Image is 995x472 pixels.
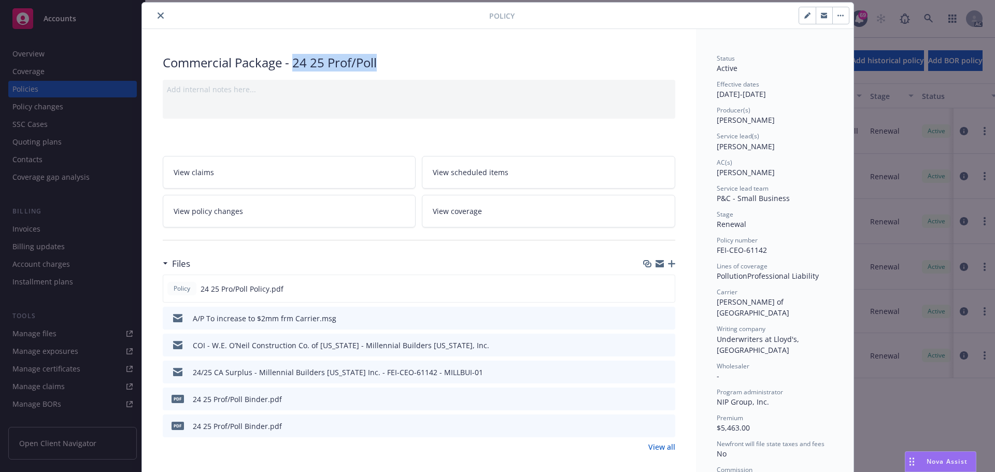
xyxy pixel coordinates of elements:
[645,283,653,294] button: download file
[717,297,789,318] span: [PERSON_NAME] of [GEOGRAPHIC_DATA]
[927,457,968,466] span: Nova Assist
[747,271,819,281] span: Professional Liability
[172,257,190,270] h3: Files
[163,54,675,71] div: Commercial Package - 24 25 Prof/Poll
[433,206,482,217] span: View coverage
[163,156,416,189] a: View claims
[167,84,671,95] div: Add internal notes here...
[172,284,192,293] span: Policy
[193,421,282,432] div: 24 25 Prof/Poll Binder.pdf
[717,193,790,203] span: P&C - Small Business
[717,184,769,193] span: Service lead team
[717,449,727,459] span: No
[201,283,283,294] span: 24 25 Pro/Poll Policy.pdf
[717,397,769,407] span: NIP Group, Inc.
[717,236,758,245] span: Policy number
[163,257,190,270] div: Files
[717,262,767,270] span: Lines of coverage
[717,141,775,151] span: [PERSON_NAME]
[717,423,750,433] span: $5,463.00
[662,367,671,378] button: preview file
[662,421,671,432] button: preview file
[645,313,653,324] button: download file
[193,340,489,351] div: COI - W.E. O’Neil Construction Co. of [US_STATE] - Millennial Builders [US_STATE], Inc.
[163,195,416,227] a: View policy changes
[717,271,747,281] span: Pollution
[645,394,653,405] button: download file
[662,394,671,405] button: preview file
[717,288,737,296] span: Carrier
[717,362,749,370] span: Wholesaler
[172,422,184,430] span: pdf
[717,439,825,448] span: Newfront will file state taxes and fees
[662,313,671,324] button: preview file
[433,167,508,178] span: View scheduled items
[717,371,719,381] span: -
[717,245,767,255] span: FEI-CEO-61142
[193,313,336,324] div: A/P To increase to $2mm frm Carrier.msg
[154,9,167,22] button: close
[662,340,671,351] button: preview file
[648,441,675,452] a: View all
[717,324,765,333] span: Writing company
[193,367,483,378] div: 24/25 CA Surplus - Millennial Builders [US_STATE] Inc. - FEI-CEO-61142 - MILLBUI-01
[645,340,653,351] button: download file
[422,195,675,227] a: View coverage
[905,451,976,472] button: Nova Assist
[905,452,918,471] div: Drag to move
[717,334,801,355] span: Underwriters at Lloyd's, [GEOGRAPHIC_DATA]
[193,394,282,405] div: 24 25 Prof/Poll Binder.pdf
[717,132,759,140] span: Service lead(s)
[645,367,653,378] button: download file
[174,167,214,178] span: View claims
[717,54,735,63] span: Status
[717,167,775,177] span: [PERSON_NAME]
[717,210,733,219] span: Stage
[489,10,515,21] span: Policy
[717,80,833,99] div: [DATE] - [DATE]
[717,106,750,115] span: Producer(s)
[661,283,671,294] button: preview file
[717,80,759,89] span: Effective dates
[422,156,675,189] a: View scheduled items
[717,219,746,229] span: Renewal
[717,413,743,422] span: Premium
[717,388,783,396] span: Program administrator
[717,158,732,167] span: AC(s)
[717,63,737,73] span: Active
[172,395,184,403] span: pdf
[174,206,243,217] span: View policy changes
[717,115,775,125] span: [PERSON_NAME]
[645,421,653,432] button: download file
